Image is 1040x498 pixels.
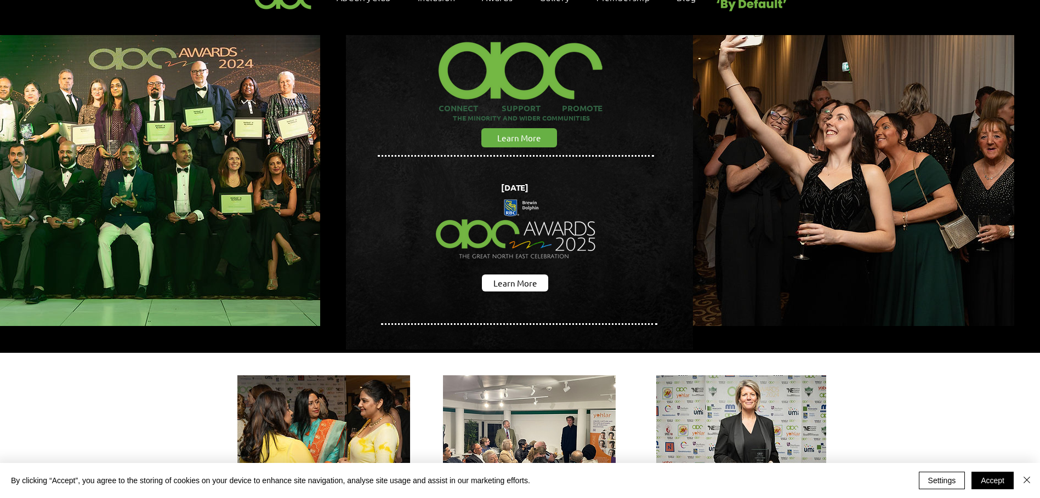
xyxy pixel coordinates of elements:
a: Learn More [482,274,548,291]
img: IMG-20230119-WA0022.jpg [443,375,616,495]
img: ABCAwards2024-09595.jpg [237,375,410,495]
button: Close [1020,472,1033,489]
span: CONNECT SUPPORT PROMOTE [439,102,603,113]
span: Learn More [497,132,541,144]
span: Learn More [493,277,537,289]
img: Northern Insights Double Pager Apr 2025.png [426,179,606,280]
img: ABC-Logo-Blank-Background-01-01-2_edited.png [433,28,608,102]
img: abc background hero black.png [346,35,693,350]
span: By clicking “Accept”, you agree to the storing of cookies on your device to enhance site navigati... [11,476,530,485]
button: Settings [919,472,965,489]
img: Close [1020,473,1033,486]
span: [DATE] [501,182,528,193]
img: ABCAwards2024-00042-Enhanced-NR.jpg [656,375,826,495]
a: Learn More [481,128,557,147]
img: ABCAwards2024-09586.jpg [667,12,1014,326]
button: Accept [971,472,1014,489]
span: THE MINORITY AND WIDER COMMUNITIES [453,113,590,122]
